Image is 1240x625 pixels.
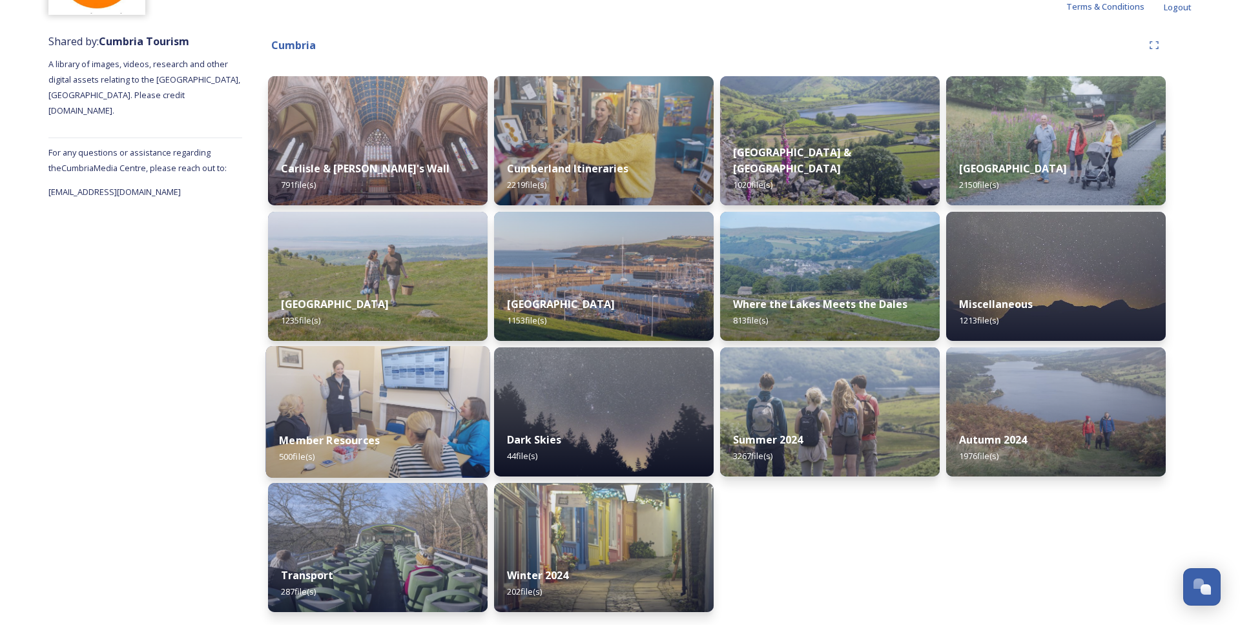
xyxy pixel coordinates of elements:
strong: Cumbria [271,38,316,52]
strong: Transport [281,568,333,582]
img: Carlisle-couple-176.jpg [268,76,488,205]
span: 500 file(s) [279,451,315,462]
span: 1213 file(s) [959,314,998,326]
span: A library of images, videos, research and other digital assets relating to the [GEOGRAPHIC_DATA],... [48,58,242,116]
span: 2150 file(s) [959,179,998,190]
img: Attract%2520and%2520Disperse%2520%28274%2520of%25201364%29.jpg [720,212,940,341]
strong: Member Resources [279,433,380,447]
span: 813 file(s) [733,314,768,326]
strong: [GEOGRAPHIC_DATA] [281,297,389,311]
span: 1976 file(s) [959,450,998,462]
span: 2219 file(s) [507,179,546,190]
img: 7afd3a29-5074-4a00-a7ae-b4a57b70a17f.jpg [268,483,488,612]
img: Grange-over-sands-rail-250.jpg [268,212,488,341]
span: 1153 file(s) [507,314,546,326]
span: 1020 file(s) [733,179,772,190]
strong: Cumbria Tourism [99,34,189,48]
span: 3267 file(s) [733,450,772,462]
span: 1235 file(s) [281,314,320,326]
span: 791 file(s) [281,179,316,190]
img: 8ef860cd-d990-4a0f-92be-bf1f23904a73.jpg [494,76,714,205]
span: 44 file(s) [507,450,537,462]
strong: Where the Lakes Meets the Dales [733,297,907,311]
span: 202 file(s) [507,586,542,597]
strong: [GEOGRAPHIC_DATA] & [GEOGRAPHIC_DATA] [733,145,851,176]
span: Terms & Conditions [1066,1,1144,12]
strong: Dark Skies [507,433,561,447]
img: Blea%2520Tarn%2520Star-Lapse%2520Loop.jpg [946,212,1166,341]
img: A7A07737.jpg [494,347,714,476]
strong: Autumn 2024 [959,433,1027,447]
img: CUMBRIATOURISM_240715_PaulMitchell_WalnaScar_-56.jpg [720,347,940,476]
img: PM204584.jpg [946,76,1166,205]
strong: Winter 2024 [507,568,568,582]
strong: Cumberland Itineraries [507,161,628,176]
span: Shared by: [48,34,189,48]
button: Open Chat [1183,568,1221,606]
img: 4408e5a7-4f73-4a41-892e-b69eab0f13a7.jpg [494,483,714,612]
img: Whitehaven-283.jpg [494,212,714,341]
img: 29343d7f-989b-46ee-a888-b1a2ee1c48eb.jpg [266,346,490,478]
img: Hartsop-222.jpg [720,76,940,205]
span: Logout [1164,1,1192,13]
strong: Carlisle & [PERSON_NAME]'s Wall [281,161,449,176]
span: For any questions or assistance regarding the Cumbria Media Centre, please reach out to: [48,147,227,174]
img: ca66e4d0-8177-4442-8963-186c5b40d946.jpg [946,347,1166,476]
strong: Miscellaneous [959,297,1033,311]
span: [EMAIL_ADDRESS][DOMAIN_NAME] [48,186,181,198]
span: 287 file(s) [281,586,316,597]
strong: Summer 2024 [733,433,803,447]
strong: [GEOGRAPHIC_DATA] [959,161,1067,176]
strong: [GEOGRAPHIC_DATA] [507,297,615,311]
